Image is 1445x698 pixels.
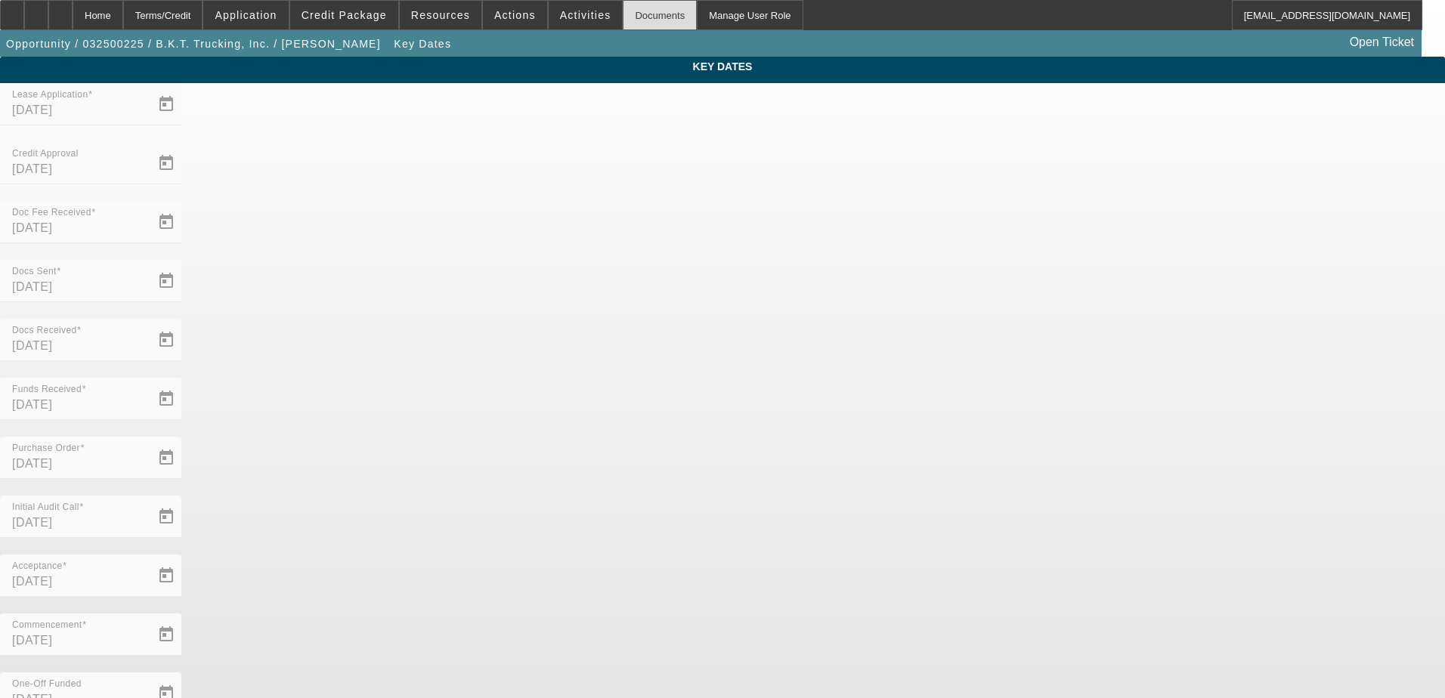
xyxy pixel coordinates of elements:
button: Key Dates [390,30,455,57]
mat-label: Lease Application [12,90,88,100]
span: Key Dates [11,60,1434,73]
span: Resources [411,9,470,21]
mat-label: Acceptance [12,561,62,571]
mat-label: Commencement [12,620,82,630]
span: Application [215,9,277,21]
button: Credit Package [290,1,398,29]
button: Actions [483,1,547,29]
mat-label: Docs Sent [12,267,57,276]
button: Activities [549,1,623,29]
span: Activities [560,9,611,21]
mat-label: Doc Fee Received [12,208,91,218]
span: Credit Package [302,9,387,21]
button: Resources [400,1,481,29]
a: Open Ticket [1344,29,1420,55]
mat-label: One-Off Funded [12,679,82,689]
span: Opportunity / 032500225 / B.K.T. Trucking, Inc. / [PERSON_NAME] [6,38,381,50]
button: Application [203,1,288,29]
span: Key Dates [394,38,451,50]
span: Actions [494,9,536,21]
mat-label: Funds Received [12,385,82,394]
mat-label: Purchase Order [12,443,80,453]
mat-label: Credit Approval [12,149,79,159]
mat-label: Docs Received [12,326,77,335]
mat-label: Initial Audit Call [12,502,79,512]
